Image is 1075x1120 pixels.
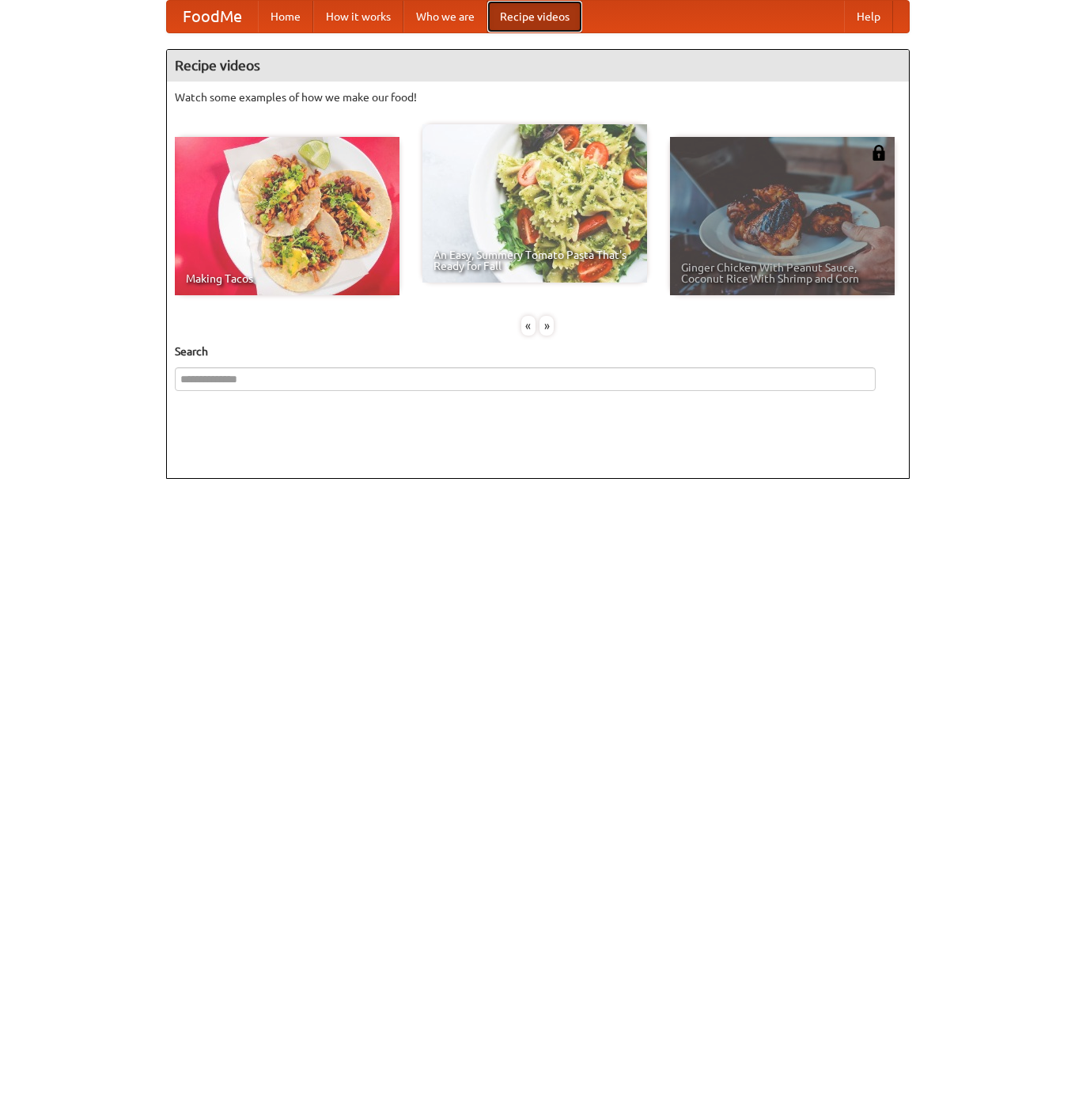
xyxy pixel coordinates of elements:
span: Making Tacos [186,273,388,284]
a: Recipe videos [487,1,582,32]
a: Making Tacos [175,137,399,295]
a: Home [258,1,313,32]
a: FoodMe [167,1,258,32]
img: 483408.png [871,145,887,161]
p: Watch some examples of how we make our food! [175,89,901,105]
a: Help [844,1,893,32]
h4: Recipe videos [167,50,909,82]
a: Who we are [403,1,487,32]
div: « [521,316,536,336]
h5: Search [175,344,901,359]
div: » [539,316,554,336]
a: An Easy, Summery Tomato Pasta That's Ready for Fall [422,124,647,283]
a: How it works [313,1,403,32]
span: An Easy, Summery Tomato Pasta That's Ready for Fall [433,249,636,271]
